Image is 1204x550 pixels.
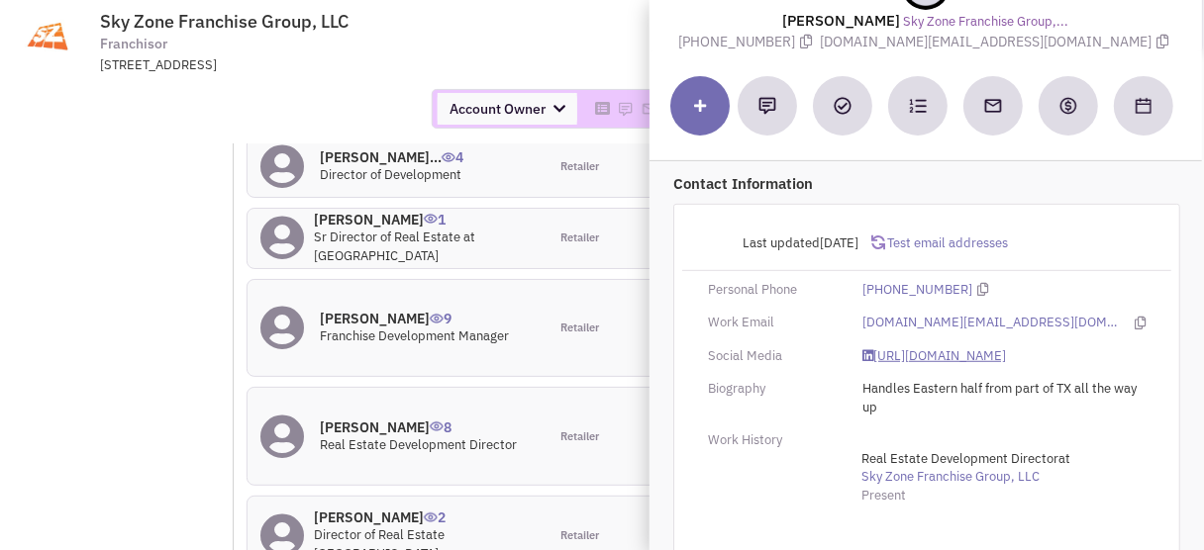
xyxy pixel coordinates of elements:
[314,229,475,264] span: Sr Director of Real Estate at [GEOGRAPHIC_DATA]
[424,196,446,229] span: 1
[320,148,463,166] h4: [PERSON_NAME]...
[560,528,599,544] span: Retailer
[861,487,906,504] span: Present
[834,97,852,115] img: Add a Task
[320,418,517,436] h4: [PERSON_NAME]
[862,314,1124,332] a: [DOMAIN_NAME][EMAIL_ADDRESS][DOMAIN_NAME]
[862,380,1137,415] span: Handles Eastern half from part of TX all the way up
[909,97,927,115] img: Subscribe to a cadence
[695,431,850,450] div: Work History
[424,494,446,526] span: 2
[442,134,463,166] span: 4
[560,321,599,336] span: Retailer
[430,314,444,323] img: icon-UserInteraction.png
[560,230,599,246] span: Retailer
[820,33,1173,50] span: [DOMAIN_NAME][EMAIL_ADDRESS][DOMAIN_NAME]
[424,512,438,522] img: icon-UserInteraction.png
[695,380,850,399] div: Biography
[320,166,461,183] span: Director of Development
[320,327,509,344] span: Franchise Development Manager
[678,33,820,50] span: [PHONE_NUMBER]
[314,508,535,526] h4: [PERSON_NAME]
[820,234,858,251] span: [DATE]
[695,281,850,300] div: Personal Phone
[430,421,444,431] img: icon-UserInteraction.png
[885,234,1008,251] span: Test email addresses
[861,450,1058,467] span: Real Estate Development Director
[695,314,850,332] div: Work Email
[314,211,535,229] h4: [PERSON_NAME]
[642,101,657,117] img: Please add to your accounts
[438,93,577,125] span: Account Owner
[430,295,451,327] span: 9
[442,152,455,162] img: icon-UserInteraction.png
[560,159,599,175] span: Retailer
[1136,98,1152,114] img: Schedule a Meeting
[695,225,871,262] div: Last updated
[861,450,1070,486] span: at
[758,97,776,115] img: Add a note
[320,436,517,453] span: Real Estate Development Director
[618,101,634,117] img: Please add to your accounts
[320,310,509,327] h4: [PERSON_NAME]
[100,56,617,75] div: [STREET_ADDRESS]
[560,429,599,445] span: Retailer
[673,173,1180,194] p: Contact Information
[862,347,1006,366] a: [URL][DOMAIN_NAME]
[100,34,167,54] span: Franchisor
[1058,96,1078,116] img: Create a deal
[695,347,850,366] div: Social Media
[430,404,451,436] span: 8
[904,13,1069,32] a: Sky Zone Franchise Group,...
[862,281,972,300] a: [PHONE_NUMBER]
[783,11,901,30] lable: [PERSON_NAME]
[983,96,1003,116] img: Send an email
[861,468,1040,487] a: Sky Zone Franchise Group, LLC
[424,214,438,224] img: icon-UserInteraction.png
[100,10,349,33] span: Sky Zone Franchise Group, LLC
